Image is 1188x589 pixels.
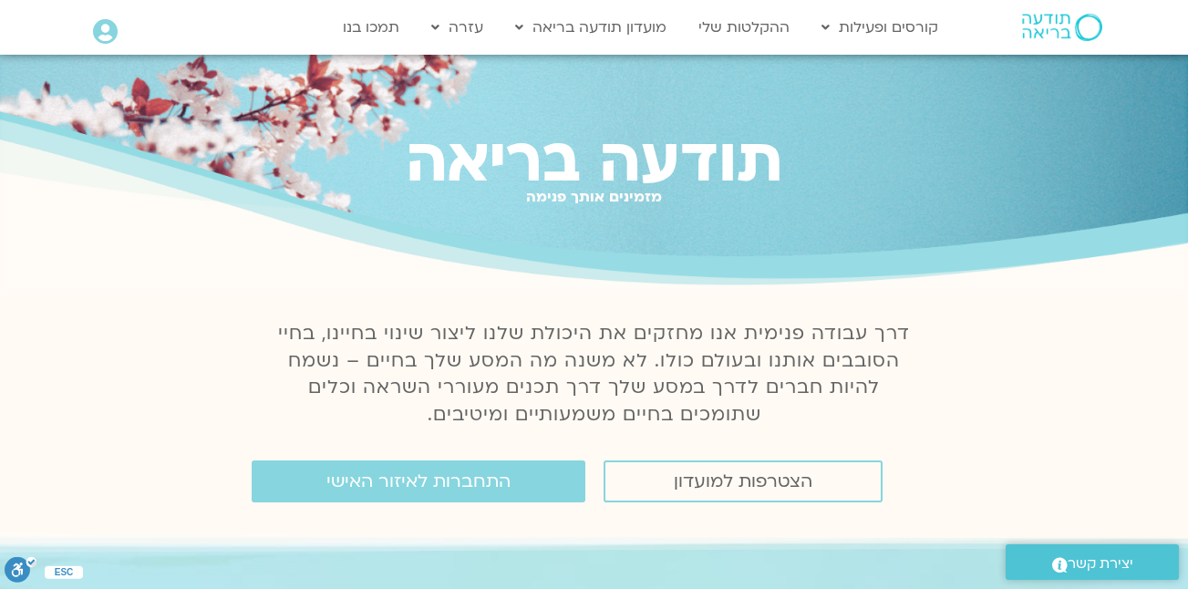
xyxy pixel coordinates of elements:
[334,10,408,45] a: תמכו בנו
[604,460,883,502] a: הצטרפות למועדון
[1022,14,1102,41] img: תודעה בריאה
[689,10,799,45] a: ההקלטות שלי
[268,320,921,429] p: דרך עבודה פנימית אנו מחזקים את היכולת שלנו ליצור שינוי בחיינו, בחיי הסובבים אותנו ובעולם כולו. לא...
[1006,544,1179,580] a: יצירת קשר
[1068,552,1133,576] span: יצירת קשר
[674,471,812,491] span: הצטרפות למועדון
[506,10,676,45] a: מועדון תודעה בריאה
[326,471,511,491] span: התחברות לאיזור האישי
[422,10,492,45] a: עזרה
[252,460,585,502] a: התחברות לאיזור האישי
[812,10,947,45] a: קורסים ופעילות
